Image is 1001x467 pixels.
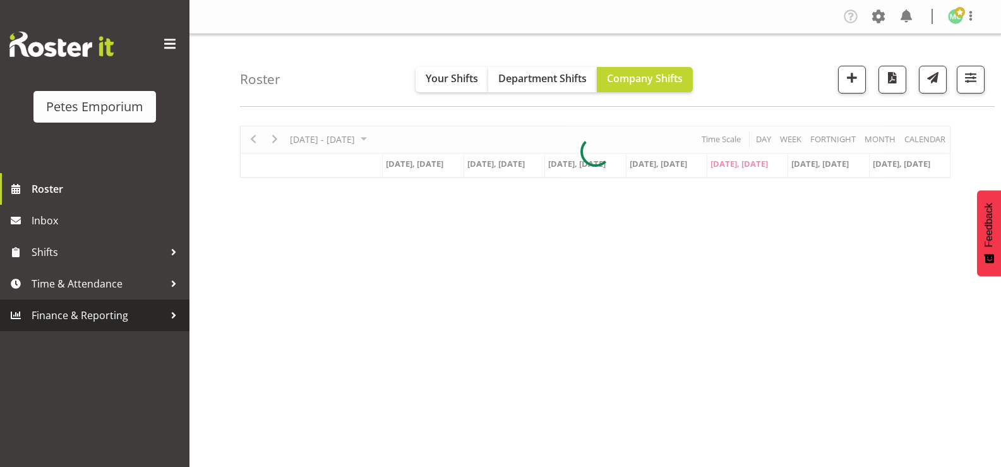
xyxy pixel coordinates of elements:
[46,97,143,116] div: Petes Emporium
[9,32,114,57] img: Rosterit website logo
[416,67,488,92] button: Your Shifts
[607,71,683,85] span: Company Shifts
[957,66,985,94] button: Filter Shifts
[32,306,164,325] span: Finance & Reporting
[426,71,478,85] span: Your Shifts
[878,66,906,94] button: Download a PDF of the roster according to the set date range.
[948,9,963,24] img: melissa-cowen2635.jpg
[488,67,597,92] button: Department Shifts
[983,203,995,247] span: Feedback
[597,67,693,92] button: Company Shifts
[32,179,183,198] span: Roster
[32,274,164,293] span: Time & Attendance
[838,66,866,94] button: Add a new shift
[32,243,164,262] span: Shifts
[240,72,280,87] h4: Roster
[32,211,183,230] span: Inbox
[977,190,1001,276] button: Feedback - Show survey
[919,66,947,94] button: Send a list of all shifts for the selected filtered period to all rostered employees.
[498,71,587,85] span: Department Shifts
